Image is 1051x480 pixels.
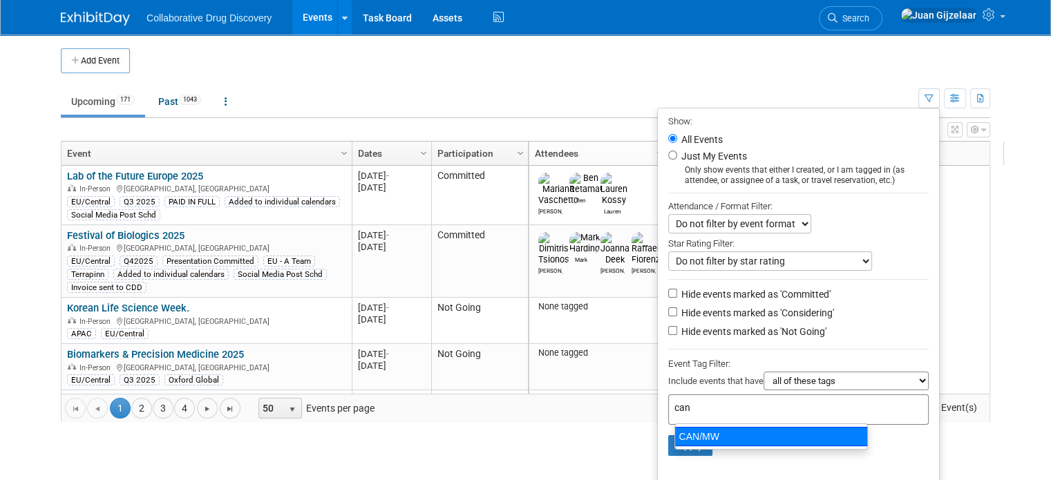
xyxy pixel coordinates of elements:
label: Just My Events [679,149,747,163]
a: Festival of Biologics 2025 [67,229,184,242]
label: Hide events marked as 'Not Going' [679,325,826,338]
td: Not Going [431,344,528,390]
div: CAN/MW [674,427,868,446]
a: Go to the next page [197,398,218,419]
span: In-Person [79,244,115,253]
img: Ben Retamal [569,173,602,195]
a: Search [819,6,882,30]
div: Oxford Global [164,374,223,385]
div: Only show events that either I created, or I am tagged in (as attendee, or assignee of a task, or... [668,165,929,186]
label: All Events [679,135,723,144]
div: PAID IN FULL [164,196,220,207]
img: Raffaele Fiorenza [632,232,665,265]
div: None tagged [535,347,663,358]
label: Hide events marked as 'Committed' [679,287,831,301]
span: Column Settings [654,148,665,159]
td: Not Going [431,298,528,344]
div: EU - A Team [263,256,315,267]
div: [GEOGRAPHIC_DATA], [GEOGRAPHIC_DATA] [67,242,345,253]
div: [DATE] [358,302,425,314]
div: Added to individual calendars [225,196,340,207]
div: Social Media Post Schd [234,269,327,280]
div: Presentation Committed [162,256,258,267]
span: Go to the first page [70,403,81,414]
span: - [386,230,389,240]
img: ExhibitDay [61,12,130,26]
a: Column Settings [653,142,668,162]
div: [DATE] [358,360,425,372]
a: Attendees [535,142,659,165]
div: Star Rating Filter: [668,233,929,251]
img: Dimitris Tsionos [538,232,569,265]
img: Joanna Deek [600,232,629,265]
div: Raffaele Fiorenza [632,265,656,274]
span: 50 [259,399,283,418]
label: Hide events marked as 'Considering' [679,306,834,320]
div: Q3 2025 [120,196,160,207]
div: Invoice sent to CDD [67,282,146,293]
span: - [386,171,389,181]
span: Go to the previous page [92,403,103,414]
a: Korean Life Science Week. [67,302,189,314]
img: Lauren Kossy [600,173,627,206]
a: Dates [358,142,422,165]
img: Mariana Vaschetto [538,173,578,206]
div: EU/Central [67,374,115,385]
input: Type tag and hit enter [674,401,868,414]
span: Collaborative Drug Discovery [146,12,272,23]
div: Q42025 [120,256,158,267]
a: Go to the previous page [87,398,108,419]
span: Column Settings [515,148,526,159]
img: In-Person Event [68,184,76,191]
div: Mariana Vaschetto [538,206,562,215]
a: Column Settings [417,142,432,162]
div: Social Media Post Schd [67,209,160,220]
div: Added to individual calendars [113,269,229,280]
div: None tagged [535,301,663,312]
a: Past1043 [148,88,211,115]
span: 1 [110,398,131,419]
div: Dimitris Tsionos [538,265,562,274]
div: [GEOGRAPHIC_DATA], [GEOGRAPHIC_DATA] [67,361,345,373]
div: Event Tag Filter: [668,356,929,372]
span: In-Person [79,317,115,326]
div: Show: [668,112,929,129]
a: Column Settings [337,142,352,162]
div: [DATE] [358,182,425,193]
div: Terrapinn [67,269,108,280]
a: Upcoming171 [61,88,145,115]
div: EU/Central [67,256,115,267]
span: 171 [116,95,135,105]
div: Lauren Kossy [600,206,625,215]
td: Committed [431,166,528,225]
img: Juan Gijzelaar [900,8,977,23]
div: EU/Central [101,328,149,339]
div: Q3 2025 [120,374,160,385]
a: 2 [131,398,152,419]
img: Mark Harding [569,232,600,254]
a: Go to the last page [220,398,240,419]
a: Lab of the Future Europe 2025 [67,170,203,182]
span: Search [837,13,869,23]
td: Committed [431,225,528,298]
div: [DATE] [358,170,425,182]
a: Participation [437,142,519,165]
div: Ben Retamal [569,195,594,204]
div: [DATE] [358,348,425,360]
div: [DATE] [358,229,425,241]
span: - [386,303,389,313]
span: In-Person [79,184,115,193]
span: select [287,404,298,415]
a: Column Settings [513,142,529,162]
div: [DATE] [358,314,425,325]
div: [DATE] [358,241,425,253]
span: - [386,349,389,359]
a: 4 [174,398,195,419]
span: 1043 [179,95,201,105]
div: Joanna Deek [600,265,625,274]
div: [GEOGRAPHIC_DATA], [GEOGRAPHIC_DATA] [67,315,345,327]
span: In-Person [79,363,115,372]
a: Go to the first page [65,398,86,419]
button: Apply [668,435,712,456]
div: APAC [67,328,96,339]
